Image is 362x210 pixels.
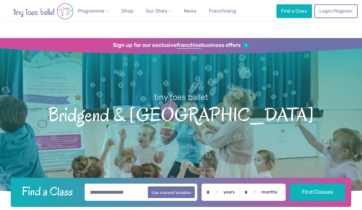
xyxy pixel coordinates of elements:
[78,8,104,14] span: Programme
[17,184,80,199] h2: Find a Class
[314,4,357,18] a: Login/Register
[75,5,111,17] a: Programme
[10,103,352,125] span: Bridgend & [GEOGRAPHIC_DATA]
[177,42,201,49] strong: franchise
[148,186,195,198] button: Use current location
[261,189,278,195] label: months
[206,5,239,17] a: Franchising
[146,8,168,14] span: Our Story
[209,8,236,14] span: Franchising
[121,8,133,14] span: Shop
[184,8,196,14] span: News
[143,5,174,17] a: Our Story
[119,5,136,17] a: Shop
[223,189,235,195] label: years
[290,184,345,201] button: Find Classes
[154,92,208,102] small: tiny toes ballet
[113,42,249,49] a: Sign up for our exclusivefranchisebusiness offers
[276,4,312,18] a: Find a Class
[181,5,199,17] a: News
[6,3,80,20] img: tiny toes ballet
